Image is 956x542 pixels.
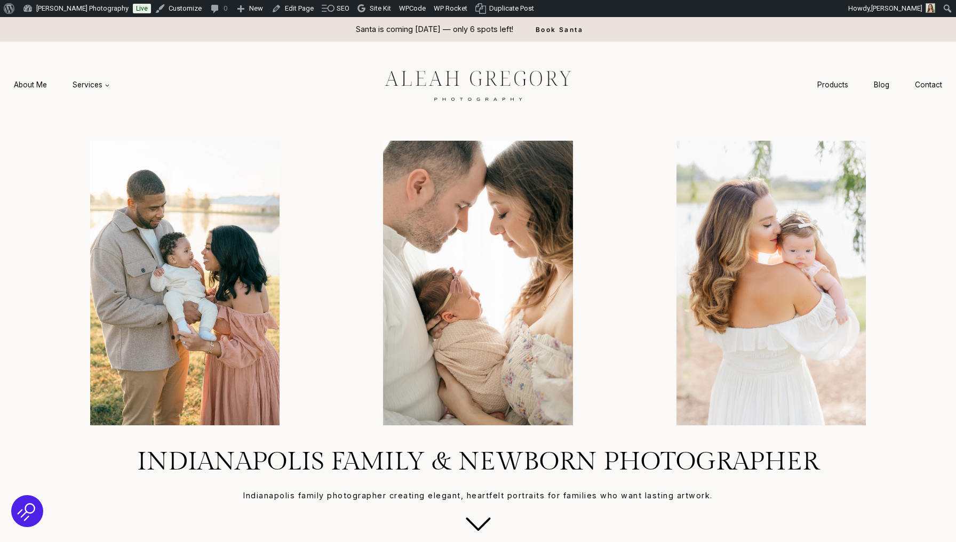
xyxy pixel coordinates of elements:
[336,141,620,425] img: Parents holding their baby lovingly by Indianapolis newborn photographer
[804,75,861,95] a: Products
[804,75,955,95] nav: Secondary
[902,75,955,95] a: Contact
[358,62,598,107] img: aleah gregory logo
[1,75,60,95] a: About Me
[43,141,327,425] li: 1 of 4
[336,141,620,425] li: 2 of 4
[861,75,902,95] a: Blog
[629,141,913,425] img: mom holding baby on shoulder looking back at the camera outdoors in Carmel, Indiana
[43,141,327,425] img: Family enjoying a sunny day by the lake.
[871,4,922,12] span: [PERSON_NAME]
[26,490,930,501] p: Indianapolis family photographer creating elegant, heartfelt portraits for families who want last...
[519,17,600,42] a: Book Santa
[133,4,151,13] a: Live
[26,447,930,478] h1: Indianapolis Family & Newborn Photographer
[73,79,110,90] span: Services
[629,141,913,425] li: 3 of 4
[60,75,123,95] a: Services
[43,141,913,425] div: Photo Gallery Carousel
[356,23,513,35] p: Santa is coming [DATE] — only 6 spots left!
[1,75,123,95] nav: Primary
[370,4,391,12] span: Site Kit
